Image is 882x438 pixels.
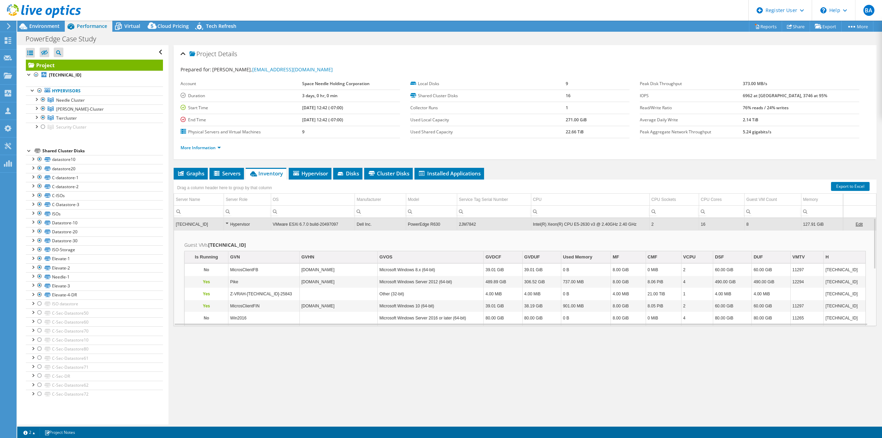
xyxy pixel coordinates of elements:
a: C-Sec-Datastore71 [26,363,163,371]
b: 22.66 TiB [566,129,584,135]
div: CMF [648,253,657,261]
td: Column DUF, Value 60.00 GiB [752,264,790,276]
td: Column H, Value 10.32.116.12 [824,276,865,288]
td: GVOS Column [378,251,484,263]
td: Column GVDCF, Value 80.00 GiB [484,312,522,324]
td: Column VCPU, Value 1 [681,288,713,300]
div: Server Name [176,195,200,204]
td: Column GVDUF, Value 4.00 MiB [522,288,561,300]
a: Elevate-4-DR [26,291,163,299]
td: Column GVHN, Value PIKE.spaceneedle.com [299,276,378,288]
b: 2.14 TiB [743,117,758,123]
div: Data grid [174,180,876,326]
td: Column H, Value 10.32.116.12 [824,312,865,324]
b: 76% reads / 24% writes [743,105,789,111]
td: Column Memory, Value 127.91 GiB [801,218,843,230]
td: Column VCPU, Value 4 [681,312,713,324]
td: Column GVOS, Value Microsoft Windows 10 (64-bit) [378,300,484,312]
td: Column GVOS, Value Microsoft Windows Server 2016 or later (64-bit) [378,312,484,324]
td: Column Is Running, Value No [185,264,228,276]
span: Environment [29,23,60,29]
td: Manufacturer Column [355,194,406,206]
div: Shared Cluster Disks [42,147,163,155]
label: Duration [181,92,302,99]
td: Column CPU Sockets, Value 2 [649,218,699,230]
td: Column GVDCF, Value 39.01 GiB [484,300,522,312]
td: Column Guest VM Count, Value 8 [745,218,801,230]
td: Column VMTV, Value 11297 [790,300,823,312]
td: Service Tag Serial Number Column [457,194,531,206]
td: Memory Column [801,194,843,206]
td: Guest VM Count Column [745,194,801,206]
td: Column CMF, Value 0 MiB [646,312,681,324]
label: Peak Aggregate Network Throughput [640,129,743,135]
div: Drag a column header here to group by that column [175,183,274,193]
td: Column Is Running, Value Yes [185,276,228,288]
td: Column VCPU, Value 4 [681,276,713,288]
td: Column GVOS, Value Microsoft Windows 8.x (64-bit) [378,264,484,276]
td: Column GVDUF, Value 80.00 GiB [522,312,561,324]
td: Column MF, Value 8.00 GiB [611,276,646,288]
div: Guest VM Count [746,195,777,204]
label: Used Local Capacity [410,116,566,123]
a: ISO-Storage [26,245,163,254]
td: Column H, Value 10.32.116.12 [824,264,865,276]
div: Model [408,195,419,204]
a: Elevate-2 [26,263,163,272]
b: 3 days, 0 hr, 0 min [302,93,338,99]
td: Column DSF, Value 4.00 MiB [713,288,752,300]
div: GVN [230,253,240,261]
b: Space Needle Holding Corporation [302,81,370,86]
a: datastore10 [26,155,163,164]
span: Graphs [177,170,204,177]
td: Column Server Name, Value 10.32.116.12 [174,218,224,230]
label: Average Daily Write [640,116,743,123]
span: Performance [77,23,107,29]
td: Column VMTV, Value 11265 [790,312,823,324]
td: Column GVOS, Value Microsoft Windows Server 2012 (64-bit) [378,276,484,288]
label: Read/Write Ratio [640,104,743,111]
a: C-Sec-Datastore50 [26,308,163,317]
a: More Information [181,145,221,151]
td: Column H, Value 10.32.116.12 [824,288,865,300]
p: No [186,266,226,274]
td: Column GVDUF, Value 306.52 GiB [522,276,561,288]
td: Column GVOS, Value Other (32-bit) [378,288,484,300]
td: Column GVN, Value Z-VRAH-10.32.116.12-25843 [228,288,300,300]
td: Column GVHN, Value microsclientfb.spaceneedle.com [299,264,378,276]
td: Column GVHN, Value [299,288,378,300]
a: ISO datastore [26,299,163,308]
td: CMF Column [646,251,681,263]
a: Export to Excel [831,182,870,191]
td: Column CPU, Value Intel(R) Xeon(R) CPU E5-2630 v3 @ 2.40GHz 2.40 GHz [531,218,649,230]
td: Column VCPU, Value 2 [681,300,713,312]
td: Column Is Running, Value Yes [185,300,228,312]
h1: PowerEdge Case Study [22,35,107,43]
td: Column Manufacturer, Filter cell [355,205,406,217]
div: VCPU [683,253,696,261]
td: Column CMF, Value 8.06 PiB [646,276,681,288]
label: Physical Servers and Virtual Machines [181,129,302,135]
a: Datastore-30 [26,236,163,245]
a: Datastore-20 [26,227,163,236]
td: Column CMF, Value 21.00 TiB [646,288,681,300]
td: Column CMF, Value 0 MiB [646,264,681,276]
span: Cloud Pricing [157,23,189,29]
td: CPU Sockets Column [649,194,699,206]
td: VMTV Column [790,251,823,263]
a: Tiercluster [26,113,163,122]
td: Column GVHN, Value microsclientfin.spaceneedle.com [299,300,378,312]
a: 2 [19,428,40,437]
div: GVDCF [485,253,501,261]
td: Column GVHN, Value [299,312,378,324]
td: OS Column [271,194,355,206]
div: CPU Cores [701,195,722,204]
label: Used Shared Capacity [410,129,566,135]
td: Column GVN, Value MicrosClientFIN [228,300,300,312]
td: Column DSF, Value 60.00 GiB [713,300,752,312]
b: [TECHNICAL_ID] [208,242,246,248]
td: Is Running Column [185,251,228,263]
span: Tech Refresh [206,23,236,29]
td: Column Used Memory, Value 0 B [561,264,611,276]
span: [PERSON_NAME]-Cluster [56,106,104,112]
